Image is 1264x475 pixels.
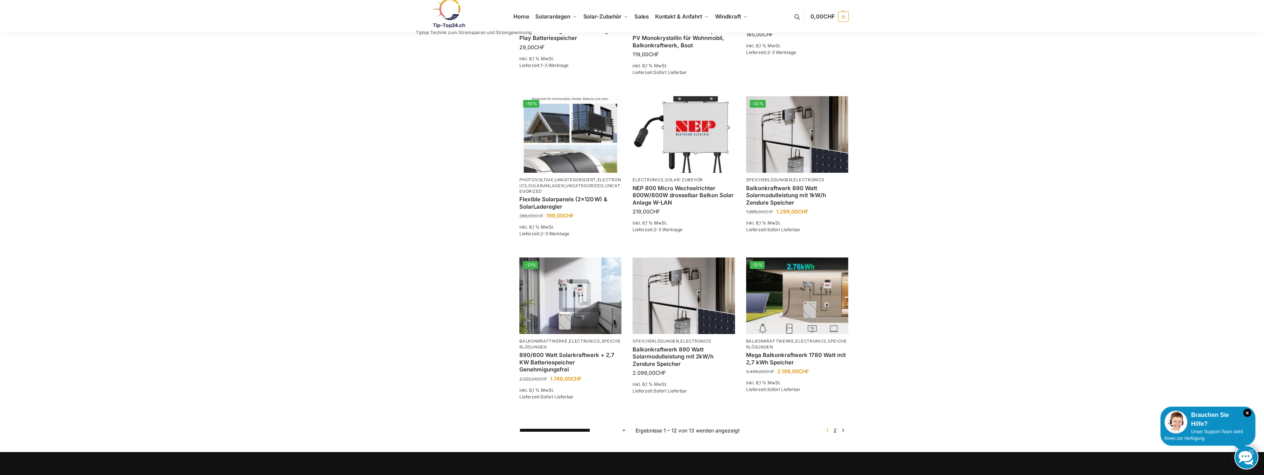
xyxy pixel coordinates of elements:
[654,227,682,232] span: 2-3 Werktage
[633,27,735,49] a: 100W Schwarz Flexible Solarpanel PV Monokrystallin für Wohnmobil, Balkonkraftwerk, Boot
[746,209,773,215] bdi: 1.899,00
[634,13,649,20] span: Sales
[563,212,574,219] span: CHF
[633,208,660,215] bdi: 219,00
[654,70,687,75] span: Sofort Lieferbar
[519,177,621,188] a: Electronics
[566,183,603,188] a: Uncategorized
[746,185,848,206] a: Balkonkraftwerk 890 Watt Solarmodulleistung mit 1kW/h Zendure Speicher
[519,394,574,400] span: Lieferzeit:
[633,177,735,183] p: ,
[519,183,620,194] a: Uncategorized
[763,31,773,37] span: CHF
[519,427,627,434] select: Shop-Reihenfolge
[746,227,800,232] span: Lieferzeit:
[746,220,848,226] p: inkl. 8,1 % MwSt.
[655,13,702,20] span: Kontakt & Anfahrt
[832,427,839,434] a: Seite 2
[633,63,735,69] p: inkl. 8,1 % MwSt.
[569,338,600,344] a: Electronics
[534,44,545,50] span: CHF
[555,177,596,182] a: Unkategorisiert
[519,231,569,236] span: Lieferzeit:
[519,44,545,50] bdi: 29,00
[654,388,687,394] span: Sofort Lieferbar
[746,177,792,182] a: Speicherlösungen
[519,257,621,334] img: Steckerkraftwerk mit 2,7kwh-Speicher
[746,369,774,374] bdi: 2.499,00
[636,427,740,434] p: Ergebnisse 1 – 12 von 13 werden angezeigt
[519,96,621,173] a: -50%Flexible Solar Module für Wohnmobile Camping Balkon
[633,370,666,376] bdi: 2.099,00
[776,208,808,215] bdi: 1.299,00
[519,257,621,334] a: -21%Steckerkraftwerk mit 2,7kwh-Speicher
[746,257,848,334] img: Solaranlage mit 2,7 KW Batteriespeicher Genehmigungsfrei
[583,13,622,20] span: Solar-Zubehör
[540,63,569,68] span: 1-3 Werktage
[823,13,835,20] span: CHF
[840,427,846,434] a: →
[767,227,800,232] span: Sofort Lieferbar
[746,338,847,349] a: Speicherlösungen
[519,213,543,219] bdi: 399,00
[416,30,532,35] p: Tiptop Technik zum Stromsparen und Stromgewinnung
[633,338,679,344] a: Speicherlösungen
[665,177,703,182] a: Solar-Zubehör
[534,213,543,219] span: CHF
[519,196,621,210] a: Flexible Solarpanels (2×120 W) & SolarLaderegler
[633,388,687,394] span: Lieferzeit:
[822,427,848,434] nav: Produkt-Seitennummerierung
[838,11,849,22] span: 0
[571,375,582,382] span: CHF
[519,224,621,230] p: inkl. 8,1 % MwSt.
[764,209,773,215] span: CHF
[633,70,687,75] span: Lieferzeit:
[633,185,735,206] a: NEP 800 Micro Wechselrichter 800W/600W drosselbar Balkon Solar Anlage W-LAN
[519,387,621,394] p: inkl. 8,1 % MwSt.
[767,387,800,392] span: Sofort Lieferbar
[746,43,848,49] p: inkl. 8,1 % MwSt.
[519,376,547,382] bdi: 2.222,00
[633,220,735,226] p: inkl. 8,1 % MwSt.
[1164,429,1243,441] span: Unser Support-Team steht Ihnen zur Verfügung
[633,177,664,182] a: Electronics
[519,55,621,62] p: inkl. 8,1 % MwSt.
[633,257,735,334] img: Balkonkraftwerk 890 Watt Solarmodulleistung mit 2kW/h Zendure Speicher
[799,368,809,374] span: CHF
[746,380,848,386] p: inkl. 8,1 % MwSt.
[519,177,553,182] a: Photovoltaik
[648,51,659,57] span: CHF
[746,387,800,392] span: Lieferzeit:
[746,257,848,334] a: -12%Solaranlage mit 2,7 KW Batteriespeicher Genehmigungsfrei
[777,368,809,374] bdi: 2.199,00
[746,177,848,183] p: ,
[793,177,825,182] a: Electronics
[550,375,582,382] bdi: 1.749,00
[746,31,773,37] bdi: 165,00
[540,231,569,236] span: 2-3 Werktage
[715,13,741,20] span: Windkraft
[519,96,621,173] img: Flexible Solar Module für Wohnmobile Camping Balkon
[546,212,574,219] bdi: 199,00
[810,6,848,28] a: 0,00CHF 0
[798,208,808,215] span: CHF
[519,63,569,68] span: Lieferzeit:
[633,338,735,344] p: ,
[633,51,659,57] bdi: 119,00
[795,338,826,344] a: Electronics
[633,96,735,173] img: NEP 800 Drosselbar auf 600 Watt
[746,50,796,55] span: Lieferzeit:
[1164,411,1187,434] img: Customer service
[767,50,796,55] span: 2-3 Werktage
[1164,411,1251,428] div: Brauchen Sie Hilfe?
[746,96,848,173] img: Balkonkraftwerk 890 Watt Solarmodulleistung mit 1kW/h Zendure Speicher
[655,370,666,376] span: CHF
[680,338,711,344] a: Electronics
[519,338,621,350] p: , ,
[519,338,620,349] a: Speicherlösungen
[746,351,848,366] a: Mega Balkonkraftwerk 1780 Watt mit 2,7 kWh Speicher
[540,394,574,400] span: Sofort Lieferbar
[633,381,735,388] p: inkl. 8,1 % MwSt.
